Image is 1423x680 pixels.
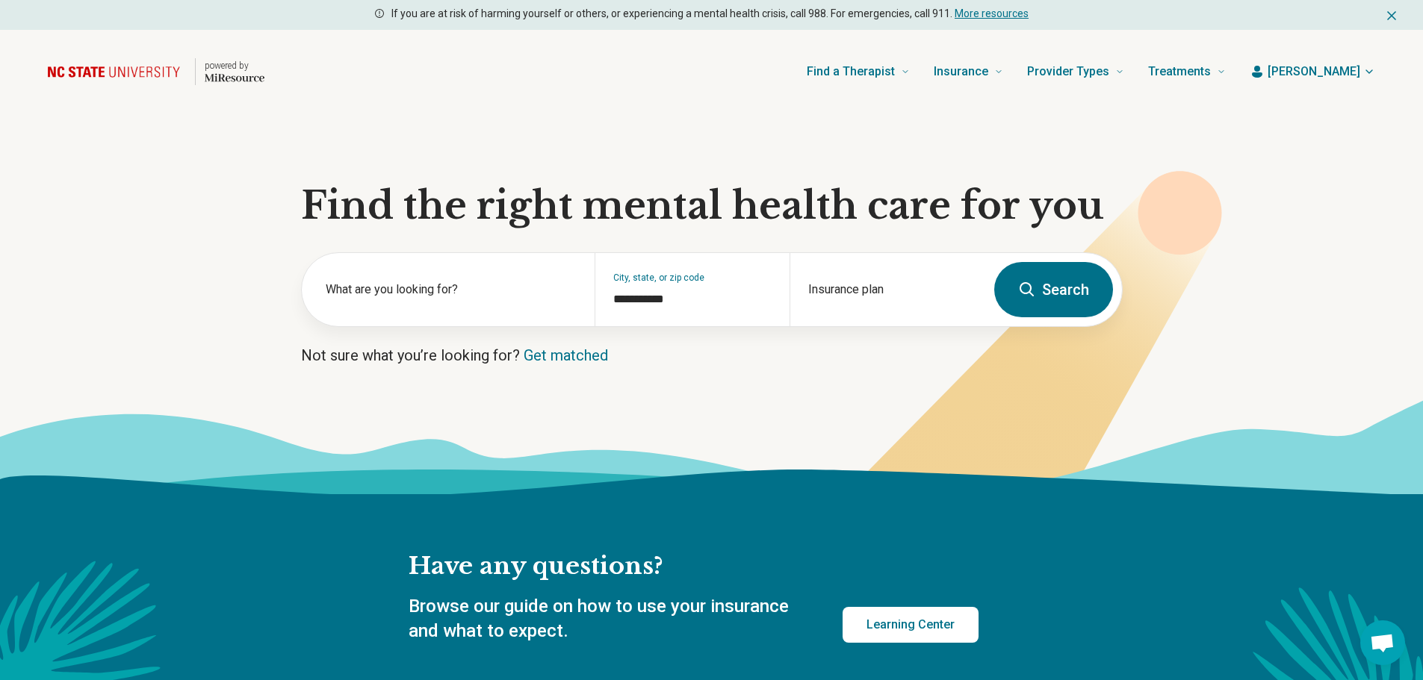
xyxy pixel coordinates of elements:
[1148,42,1226,102] a: Treatments
[807,61,895,82] span: Find a Therapist
[934,42,1003,102] a: Insurance
[994,262,1113,317] button: Search
[409,551,979,582] h2: Have any questions?
[48,48,264,96] a: Home page
[1384,6,1399,24] button: Dismiss
[1360,620,1405,665] a: Open chat
[1250,63,1375,81] button: [PERSON_NAME]
[1268,63,1360,81] span: [PERSON_NAME]
[301,184,1123,228] h1: Find the right mental health care for you
[843,607,979,643] a: Learning Center
[524,346,608,364] a: Get matched
[807,42,910,102] a: Find a Therapist
[955,7,1029,19] a: More resources
[301,345,1123,366] p: Not sure what you’re looking for?
[205,60,264,72] p: powered by
[934,61,988,82] span: Insurance
[1027,61,1109,82] span: Provider Types
[1148,61,1211,82] span: Treatments
[1027,42,1124,102] a: Provider Types
[409,594,807,644] p: Browse our guide on how to use your insurance and what to expect.
[391,6,1029,22] p: If you are at risk of harming yourself or others, or experiencing a mental health crisis, call 98...
[326,281,577,299] label: What are you looking for?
